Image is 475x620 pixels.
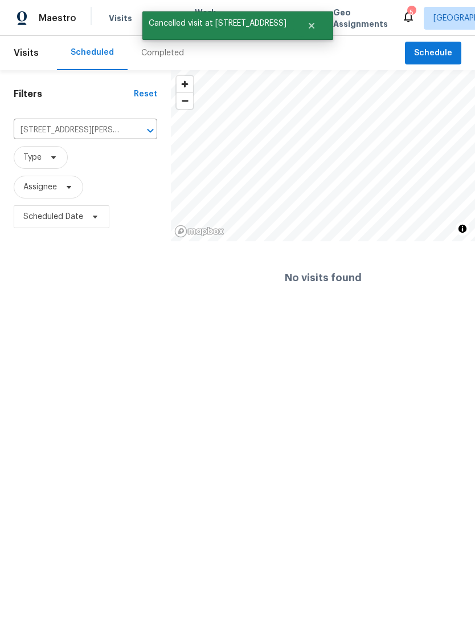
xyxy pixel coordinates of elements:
[333,7,388,30] span: Geo Assignments
[14,40,39,66] span: Visits
[39,13,76,24] span: Maestro
[195,7,224,30] span: Work Orders
[134,88,157,100] div: Reset
[174,225,224,238] a: Mapbox homepage
[456,222,469,236] button: Toggle attribution
[142,123,158,139] button: Open
[293,14,330,37] button: Close
[142,11,293,35] span: Cancelled visit at [STREET_ADDRESS]
[177,76,193,92] button: Zoom in
[23,181,57,193] span: Assignee
[405,42,461,65] button: Schedule
[71,47,114,58] div: Scheduled
[407,7,415,18] div: 5
[109,13,132,24] span: Visits
[14,88,134,100] h1: Filters
[23,211,83,222] span: Scheduled Date
[459,222,466,235] span: Toggle attribution
[14,121,125,139] input: Search for an address...
[414,46,452,60] span: Schedule
[285,272,362,283] h4: No visits found
[177,93,193,109] span: Zoom out
[23,152,42,163] span: Type
[141,47,184,59] div: Completed
[177,92,193,109] button: Zoom out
